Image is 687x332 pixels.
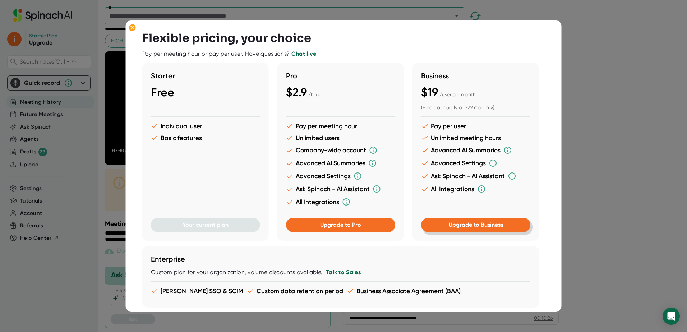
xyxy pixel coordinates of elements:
[151,269,530,276] div: Custom plan for your organization, volume discounts available.
[151,255,530,263] h3: Enterprise
[448,221,503,228] span: Upgrade to Business
[151,86,174,99] span: Free
[421,86,438,99] span: $19
[308,92,321,97] span: / hour
[439,92,476,97] span: / user per month
[320,221,361,228] span: Upgrade to Pro
[183,221,229,228] span: Your current plan
[286,172,395,180] li: Advanced Settings
[142,50,317,57] div: Pay per meeting hour or pay per user. Have questions?
[347,287,461,295] li: Business Associate Agreement (BAA)
[286,146,395,155] li: Company-wide account
[286,218,395,232] button: Upgrade to Pro
[326,269,360,276] a: Talk to Sales
[286,122,395,130] li: Pay per meeting hour
[151,287,243,295] li: [PERSON_NAME] SSO & SCIM
[286,72,395,80] h3: Pro
[421,134,530,142] li: Unlimited meeting hours
[142,31,311,45] h3: Flexible pricing, your choice
[286,159,395,167] li: Advanced AI Summaries
[151,72,260,80] h3: Starter
[421,105,530,111] div: (Billed annually or $29 monthly)
[421,218,530,232] button: Upgrade to Business
[286,198,395,206] li: All Integrations
[421,122,530,130] li: Pay per user
[151,218,260,232] button: Your current plan
[421,72,530,80] h3: Business
[663,308,680,325] div: Open Intercom Messenger
[151,134,260,142] li: Basic features
[421,185,530,193] li: All Integrations
[421,146,530,155] li: Advanced AI Summaries
[286,86,307,99] span: $2.9
[247,287,343,295] li: Custom data retention period
[151,122,260,130] li: Individual user
[286,134,395,142] li: Unlimited users
[421,159,530,167] li: Advanced Settings
[421,172,530,180] li: Ask Spinach - AI Assistant
[286,185,395,193] li: Ask Spinach - AI Assistant
[291,50,317,57] a: Chat live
